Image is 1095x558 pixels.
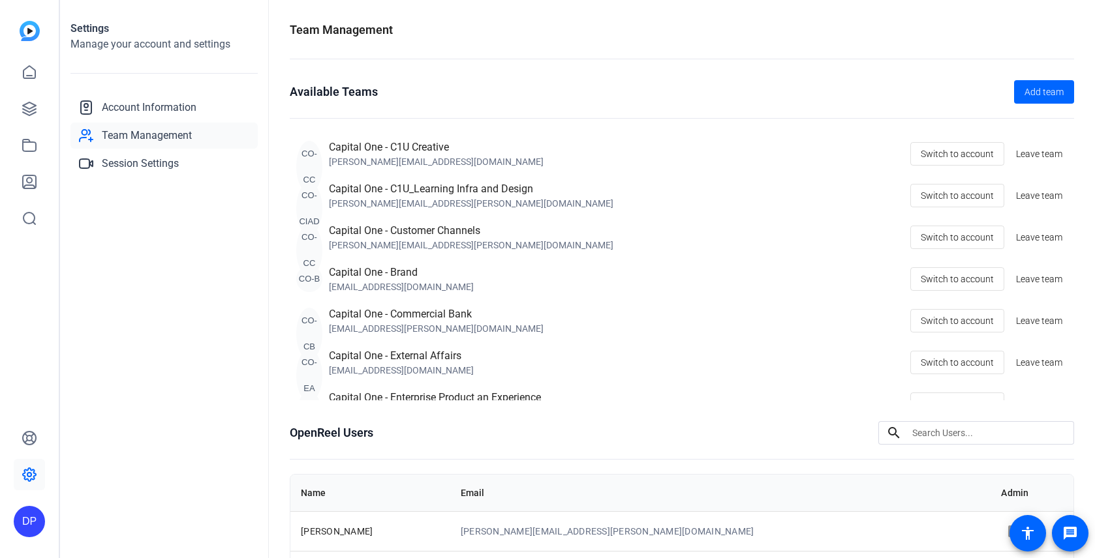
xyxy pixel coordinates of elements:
h2: Manage your account and settings [70,37,258,52]
button: Switch to account [910,392,1004,416]
button: Leave team [1011,184,1068,207]
div: [EMAIL_ADDRESS][PERSON_NAME][DOMAIN_NAME] [329,322,544,335]
button: Leave team [1011,309,1068,332]
span: Switch to account [921,225,994,250]
div: CO-EPAE [296,391,322,443]
div: [EMAIL_ADDRESS][DOMAIN_NAME] [329,364,474,377]
td: [PERSON_NAME][EMAIL_ADDRESS][PERSON_NAME][DOMAIN_NAME] [450,511,991,551]
span: Session Settings [102,156,179,171]
button: Leave team [1011,267,1068,291]
div: [PERSON_NAME][EMAIL_ADDRESS][PERSON_NAME][DOMAIN_NAME] [329,197,613,210]
div: CO-CIAD [296,183,322,235]
mat-icon: search [878,425,910,441]
div: CO-B [296,266,322,292]
div: [PERSON_NAME][EMAIL_ADDRESS][DOMAIN_NAME] [329,155,544,168]
div: Capital One - External Affairs [329,348,474,364]
mat-icon: accessibility [1020,525,1036,541]
div: DP [14,506,45,537]
a: Session Settings [70,151,258,177]
button: Leave team [1011,142,1068,166]
button: Leave team [1011,392,1068,416]
span: Leave team [1016,356,1062,370]
h1: Team Management [290,21,393,39]
img: blue-gradient.svg [20,21,40,41]
div: Capital One - Enterprise Product an Experience [329,390,541,405]
div: CO-EA [296,349,322,402]
span: Switch to account [921,183,994,208]
div: CO-CC [296,224,322,276]
th: Email [450,475,991,511]
span: Switch to account [921,392,994,417]
div: Capital One - C1U Creative [329,139,544,155]
input: Search Users... [912,425,1064,441]
span: Add team [1025,85,1064,99]
button: Switch to account [910,309,1004,332]
span: Leave team [1016,147,1062,161]
th: Admin [991,475,1073,511]
button: Add team [1014,80,1074,104]
button: Switch to account [910,142,1004,166]
div: CO-CB [296,308,322,360]
button: Switch to account [910,226,1004,249]
span: Account Information [102,100,196,115]
div: Capital One - C1U_Learning Infra and Design [329,181,613,197]
span: Leave team [1016,398,1062,411]
span: Switch to account [921,308,994,333]
span: Leave team [1016,231,1062,244]
button: Switch to account [910,184,1004,207]
div: Capital One - Customer Channels [329,223,613,239]
h1: Available Teams [290,83,378,101]
span: Switch to account [921,141,994,166]
span: Leave team [1016,272,1062,286]
span: Leave team [1016,189,1062,203]
button: Switch to account [910,267,1004,291]
span: Leave team [1016,314,1062,328]
mat-icon: message [1062,525,1078,541]
button: Leave team [1011,351,1068,374]
th: Name [290,475,450,511]
span: Switch to account [921,350,994,375]
button: Leave team [1011,226,1068,249]
div: Capital One - Commercial Bank [329,306,544,322]
a: Account Information [70,95,258,121]
span: [PERSON_NAME] [301,526,373,536]
a: Team Management [70,123,258,149]
h1: Settings [70,21,258,37]
h1: OpenReel Users [290,424,373,442]
div: [PERSON_NAME][EMAIL_ADDRESS][PERSON_NAME][DOMAIN_NAME] [329,239,613,252]
span: Switch to account [921,267,994,291]
span: Team Management [102,128,192,143]
div: Capital One - Brand [329,265,474,280]
div: [EMAIL_ADDRESS][DOMAIN_NAME] [329,280,474,293]
div: CO-CC [296,141,322,193]
button: Switch to account [910,351,1004,374]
